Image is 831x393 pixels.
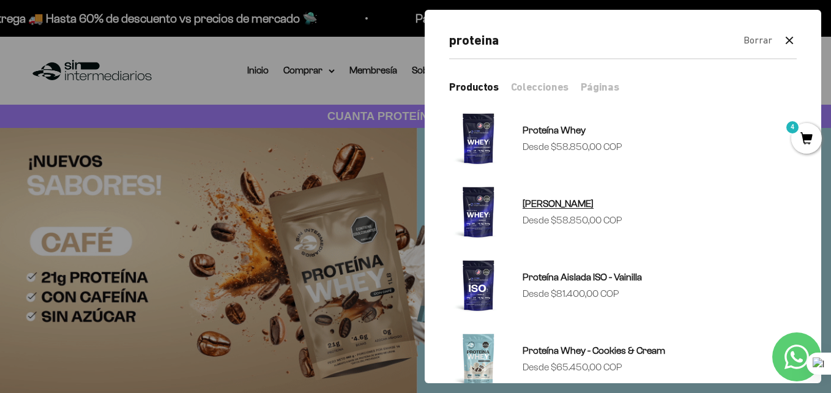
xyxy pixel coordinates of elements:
[449,182,797,241] a: [PERSON_NAME] Desde $58.850,00 COP
[449,29,734,51] input: Buscar
[449,79,499,94] button: Productos
[523,125,586,135] span: Proteína Whey
[523,359,622,375] sale-price: Desde $65.450,00 COP
[449,256,508,315] img: Proteína Aislada ISO - Vainilla
[523,198,594,209] span: [PERSON_NAME]
[743,32,772,48] button: Borrar
[791,133,822,146] a: 4
[581,79,619,94] button: Páginas
[449,329,797,388] a: Proteína Whey - Cookies & Cream Desde $65.450,00 COP
[523,212,622,228] sale-price: Desde $58.850,00 COP
[523,345,665,356] span: Proteína Whey - Cookies & Cream
[523,286,619,302] sale-price: Desde $81.400,00 COP
[511,79,568,94] button: Colecciones
[449,329,508,388] img: Proteína Whey - Cookies & Cream
[449,109,508,168] img: Proteína Whey
[449,182,508,241] img: Proteína Whey - Vainilla
[449,256,797,315] a: Proteína Aislada ISO - Vainilla Desde $81.400,00 COP
[523,272,642,282] span: Proteína Aislada ISO - Vainilla
[523,139,622,155] sale-price: Desde $58.850,00 COP
[449,109,797,168] a: Proteína Whey Desde $58.850,00 COP
[785,120,800,135] mark: 4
